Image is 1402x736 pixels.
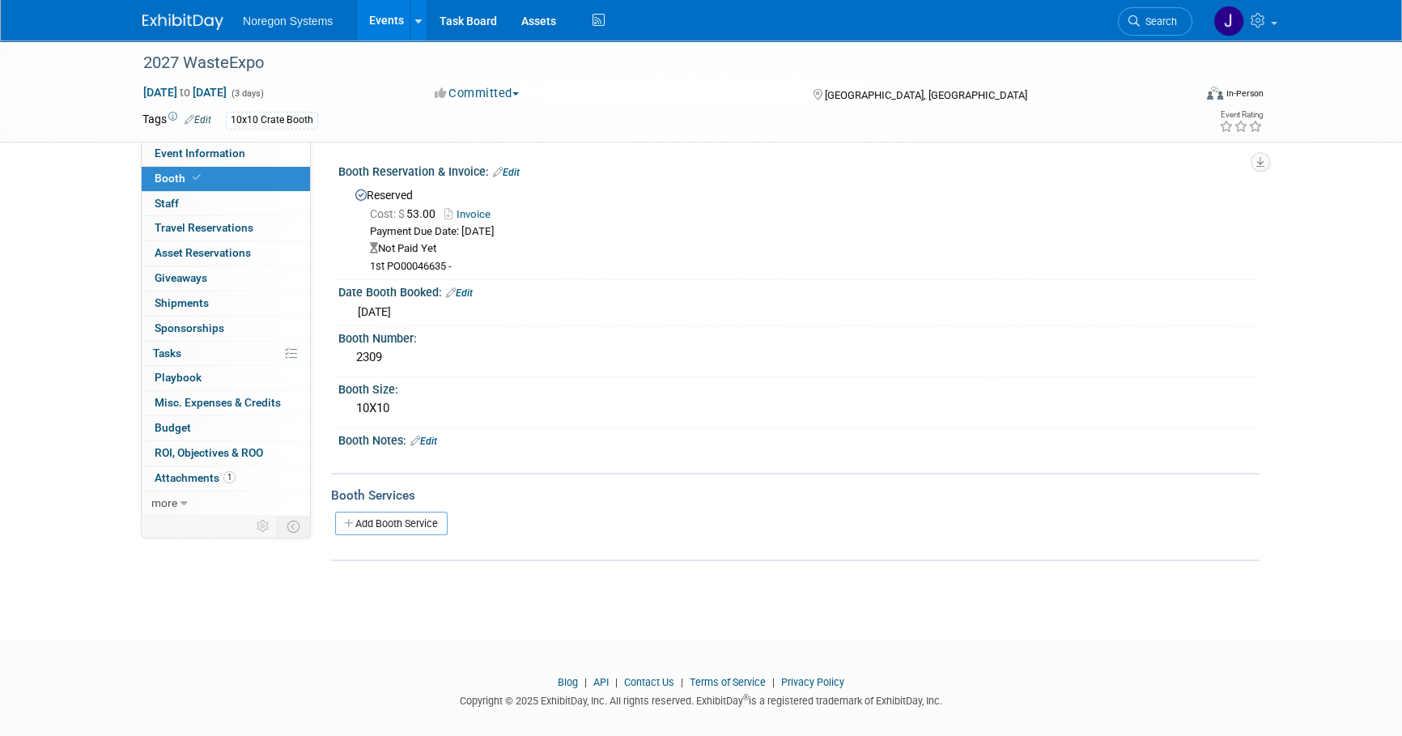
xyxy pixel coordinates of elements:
span: Noregon Systems [243,15,333,28]
div: Booth Notes: [338,428,1260,449]
div: Event Rating [1219,111,1263,119]
a: Booth [142,167,310,191]
a: Shipments [142,291,310,316]
a: Add Booth Service [335,512,448,535]
a: Search [1118,7,1192,36]
a: Sponsorships [142,317,310,341]
a: Playbook [142,366,310,390]
span: Tasks [153,347,181,359]
a: Event Information [142,142,310,166]
a: Edit [410,436,437,447]
div: 2309 [350,345,1247,370]
span: | [580,676,591,688]
span: [GEOGRAPHIC_DATA], [GEOGRAPHIC_DATA] [824,89,1026,101]
div: Booth Reservation & Invoice: [338,160,1260,181]
span: Sponsorships [155,321,224,334]
a: Budget [142,416,310,440]
span: Giveaways [155,271,207,284]
span: 1 [223,471,236,483]
button: Committed [429,85,525,102]
span: Budget [155,421,191,434]
span: Asset Reservations [155,246,251,259]
span: Travel Reservations [155,221,253,234]
div: Date Booth Booked: [338,280,1260,301]
a: Travel Reservations [142,216,310,240]
span: | [611,676,622,688]
span: to [177,86,193,99]
img: Format-Inperson.png [1207,87,1223,100]
a: Edit [185,114,211,126]
div: Event Format [1097,84,1264,108]
span: Search [1140,15,1177,28]
a: Contact Us [624,676,674,688]
span: | [677,676,687,688]
span: (3 days) [230,88,264,99]
div: 1st PO00046635 - [370,260,1247,274]
div: Payment Due Date: [DATE] [370,224,1247,240]
span: Misc. Expenses & Credits [155,396,281,409]
span: Staff [155,197,179,210]
span: Booth [155,172,204,185]
a: Edit [493,167,520,178]
a: Misc. Expenses & Credits [142,391,310,415]
span: Playbook [155,371,202,384]
span: [DATE] [DATE] [142,85,227,100]
span: [DATE] [358,305,391,318]
div: Reserved [350,183,1247,274]
a: Privacy Policy [781,676,844,688]
a: Invoice [444,208,499,220]
div: 10x10 Crate Booth [226,112,318,129]
div: In-Person [1226,87,1264,100]
a: Asset Reservations [142,241,310,266]
img: Johana Gil [1213,6,1244,36]
a: ROI, Objectives & ROO [142,441,310,466]
a: Attachments1 [142,466,310,491]
i: Booth reservation complete [193,173,201,182]
a: Edit [446,287,473,299]
div: Booth Number: [338,326,1260,347]
div: Booth Size: [338,377,1260,398]
a: Staff [142,192,310,216]
a: Terms of Service [690,676,766,688]
span: ROI, Objectives & ROO [155,446,263,459]
span: Event Information [155,147,245,160]
div: Booth Services [331,487,1260,504]
a: Giveaways [142,266,310,291]
span: Attachments [155,471,236,484]
td: Personalize Event Tab Strip [249,516,278,537]
span: more [151,496,177,509]
a: more [142,491,310,516]
span: 53.00 [370,207,442,220]
span: Shipments [155,296,209,309]
img: ExhibitDay [142,14,223,30]
div: Not Paid Yet [370,241,1247,257]
span: Cost: $ [370,207,406,220]
a: Blog [558,676,578,688]
a: API [593,676,609,688]
td: Toggle Event Tabs [278,516,311,537]
span: | [768,676,779,688]
a: Tasks [142,342,310,366]
td: Tags [142,111,211,130]
sup: ® [743,693,749,702]
div: 10X10 [350,396,1247,421]
div: 2027 WasteExpo [138,49,1168,78]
